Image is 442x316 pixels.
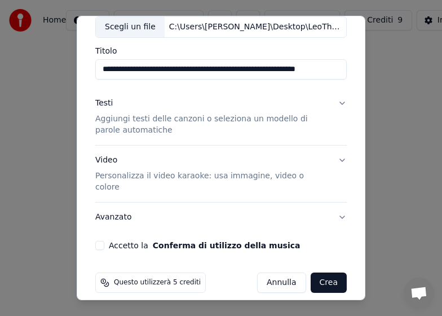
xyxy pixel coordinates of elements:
[95,47,347,55] label: Titolo
[96,17,165,37] div: Scegli un file
[95,98,113,109] div: Testi
[95,146,347,202] button: VideoPersonalizza il video karaoke: usa immagine, video o colore
[95,170,329,193] p: Personalizza il video karaoke: usa immagine, video o colore
[311,273,347,293] button: Crea
[153,242,300,249] button: Accetto la
[114,278,201,287] span: Questo utilizzerà 5 crediti
[165,21,346,33] div: C:\Users\[PERSON_NAME]\Desktop\LeoThe Most Powerful Emotional Love Song (Official Lyrics Video) (...
[95,113,329,136] p: Aggiungi testi delle canzoni o seleziona un modello di parole automatiche
[95,203,347,232] button: Avanzato
[109,242,300,249] label: Accetto la
[95,155,329,193] div: Video
[95,89,347,145] button: TestiAggiungi testi delle canzoni o seleziona un modello di parole automatiche
[257,273,306,293] button: Annulla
